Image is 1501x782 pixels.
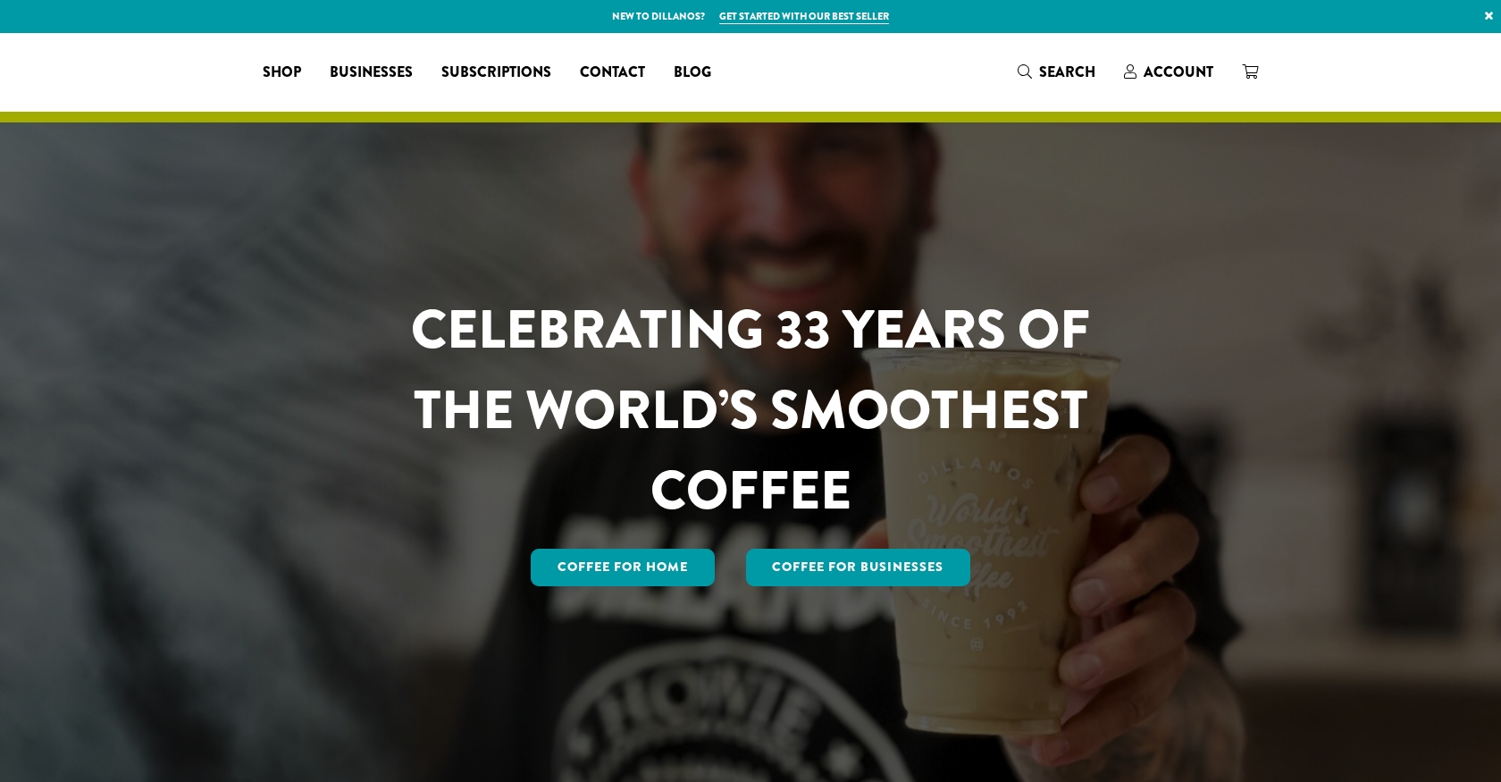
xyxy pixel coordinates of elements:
[248,58,315,87] a: Shop
[1003,57,1110,87] a: Search
[441,62,551,84] span: Subscriptions
[719,9,889,24] a: Get started with our best seller
[746,549,971,586] a: Coffee For Businesses
[1144,62,1213,82] span: Account
[330,62,413,84] span: Businesses
[674,62,711,84] span: Blog
[358,290,1143,531] h1: CELEBRATING 33 YEARS OF THE WORLD’S SMOOTHEST COFFEE
[580,62,645,84] span: Contact
[1039,62,1095,82] span: Search
[263,62,301,84] span: Shop
[531,549,715,586] a: Coffee for Home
